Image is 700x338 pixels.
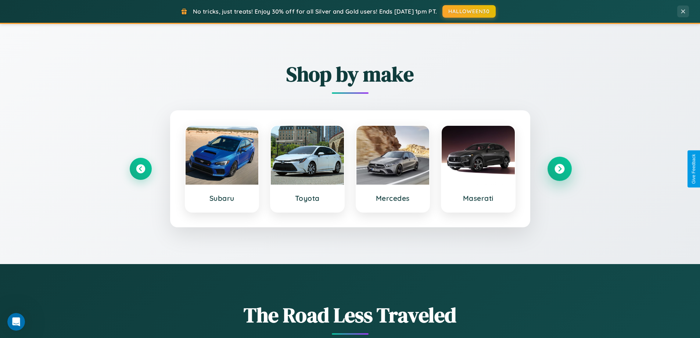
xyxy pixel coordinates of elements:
[7,313,25,331] iframe: Intercom live chat
[193,194,251,203] h3: Subaru
[442,5,496,18] button: HALLOWEEN30
[130,60,571,88] h2: Shop by make
[130,301,571,329] h1: The Road Less Traveled
[278,194,337,203] h3: Toyota
[449,194,507,203] h3: Maserati
[691,154,696,184] div: Give Feedback
[193,8,437,15] span: No tricks, just treats! Enjoy 30% off for all Silver and Gold users! Ends [DATE] 1pm PT.
[364,194,422,203] h3: Mercedes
